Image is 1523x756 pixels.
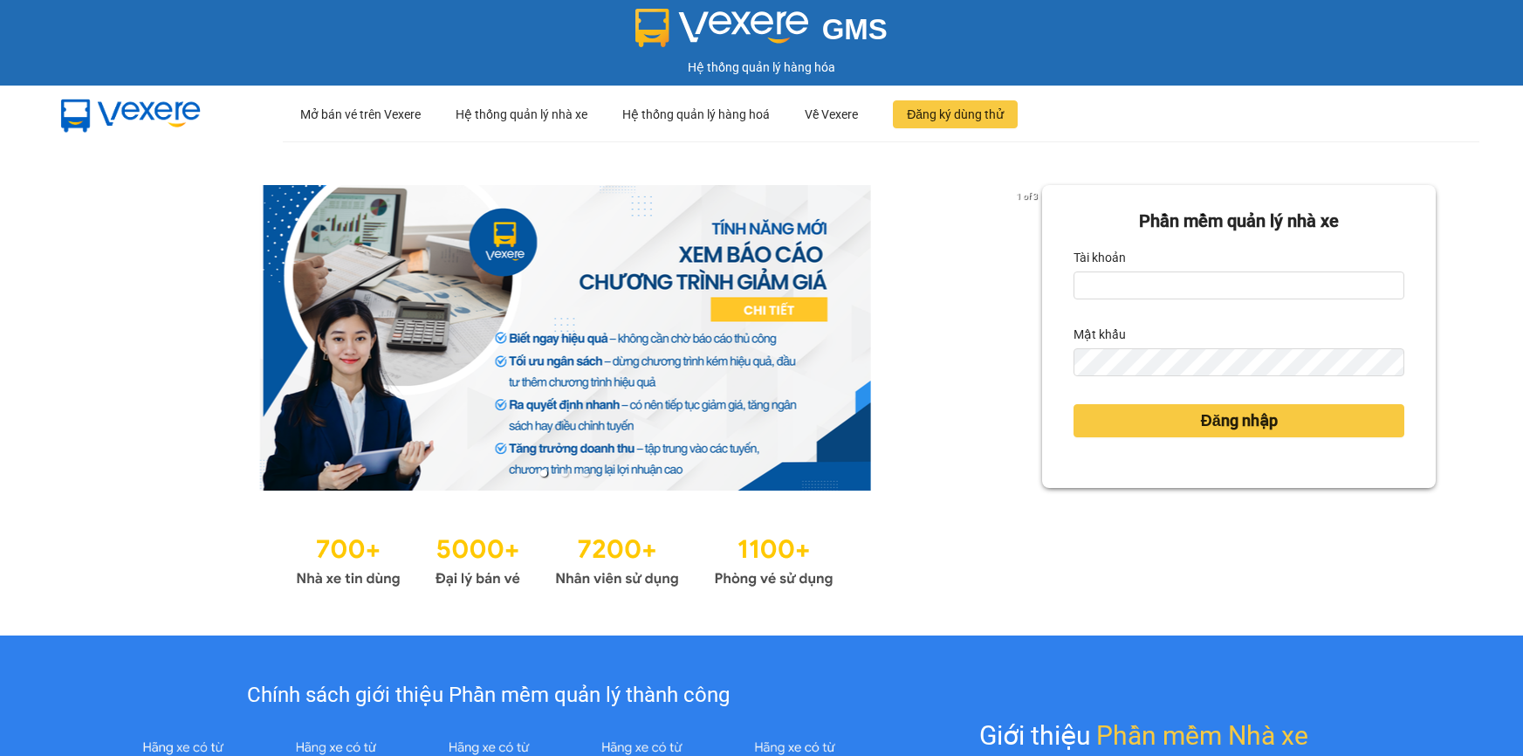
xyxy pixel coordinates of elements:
img: mbUUG5Q.png [44,86,218,143]
label: Tài khoản [1074,244,1126,271]
button: next slide / item [1018,185,1042,491]
div: Về Vexere [805,86,858,142]
input: Mật khẩu [1074,348,1404,376]
span: GMS [822,13,888,45]
a: GMS [635,26,888,40]
div: Phần mềm quản lý nhà xe [1074,208,1404,235]
div: Mở bán vé trên Vexere [300,86,421,142]
span: Phần mềm Nhà xe [1096,715,1308,756]
label: Mật khẩu [1074,320,1126,348]
div: Chính sách giới thiệu Phần mềm quản lý thành công [106,679,870,712]
div: Hệ thống quản lý hàng hóa [4,58,1519,77]
button: Đăng ký dùng thử [893,100,1018,128]
button: previous slide / item [87,185,112,491]
p: 1 of 3 [1012,185,1042,208]
span: Đăng ký dùng thử [907,105,1004,124]
div: Hệ thống quản lý nhà xe [456,86,587,142]
img: logo 2 [635,9,808,47]
span: Đăng nhập [1201,409,1278,433]
img: Statistics.png [296,526,834,592]
li: slide item 1 [540,470,547,477]
div: Hệ thống quản lý hàng hoá [622,86,770,142]
li: slide item 2 [561,470,568,477]
button: Đăng nhập [1074,404,1404,437]
div: Giới thiệu [979,715,1308,756]
input: Tài khoản [1074,271,1404,299]
li: slide item 3 [582,470,589,477]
